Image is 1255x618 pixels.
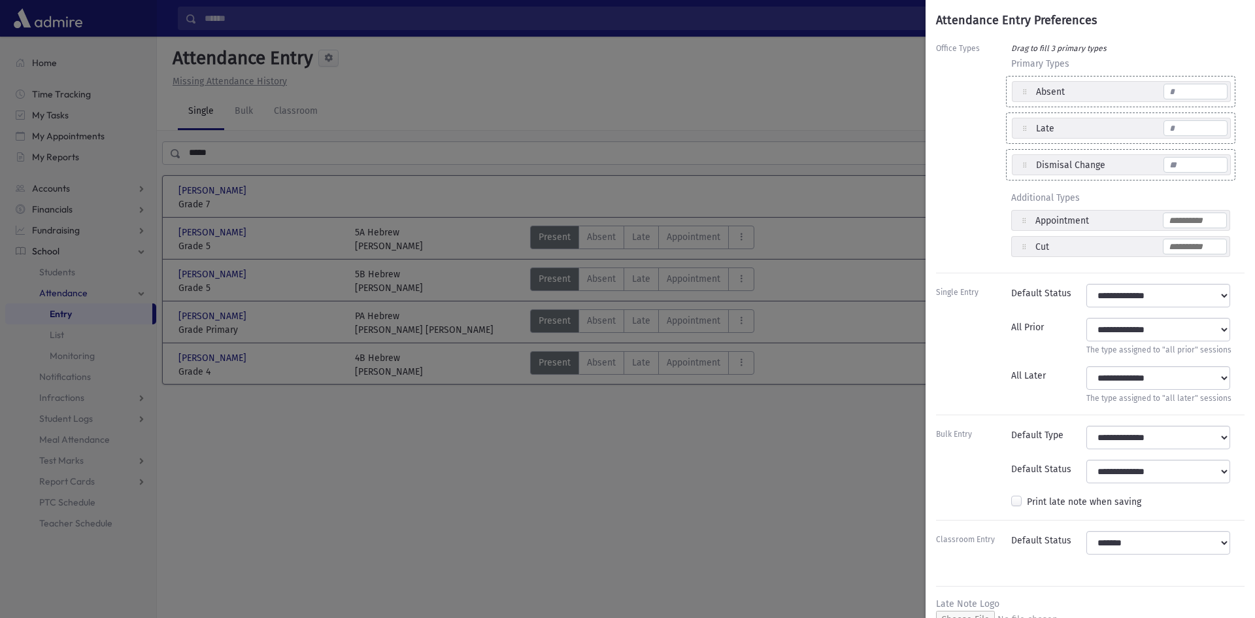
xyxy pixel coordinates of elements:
[1011,531,1086,555] div: Default Status
[936,597,1245,611] div: Late Note Logo
[1086,341,1231,356] div: The type assigned to "all prior" sessions
[1006,188,1235,205] span: Additional Types
[936,531,1011,555] div: Classroom Entry
[1006,40,1235,54] div: Drag to fill 3 primary types
[1011,366,1086,404] div: All Later
[936,426,1011,449] div: Bulk Entry
[1027,495,1141,509] label: Print late note when saving
[1086,390,1231,404] div: The type assigned to "all later" sessions
[936,12,1245,29] div: Attendance Entry Preferences
[1036,158,1105,172] div: Dismisal Change
[1011,284,1086,307] div: Default Status
[1006,54,1235,76] div: Primary Types
[1011,318,1086,356] div: All Prior
[1036,85,1065,99] div: Absent
[936,40,1006,262] div: Office Types
[1011,460,1086,483] div: Default Status
[1035,240,1049,254] div: Cut
[1036,122,1054,135] div: Late
[1011,426,1086,449] div: Default Type
[936,284,1011,307] div: Single Entry
[1035,214,1089,228] div: Appointment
